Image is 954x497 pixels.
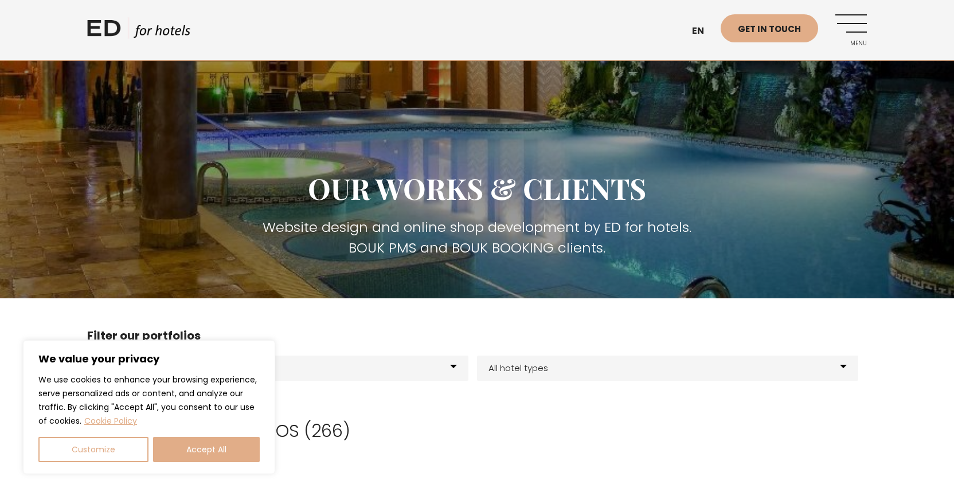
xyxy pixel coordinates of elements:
a: Menu [835,14,867,46]
a: en [686,17,721,45]
a: Cookie Policy [84,415,138,427]
button: Customize [38,437,148,462]
h3: Website design and online shop development by ED for hotels. BOUK PMS and BOUK BOOKING clients. [87,217,867,258]
a: ED HOTELS [87,17,190,46]
h2: Showing all portfolios (266) [87,421,867,441]
span: Menu [835,40,867,47]
p: We use cookies to enhance your browsing experience, serve personalized ads or content, and analyz... [38,373,260,428]
h4: Filter our portfolios [87,327,867,344]
p: We value your privacy [38,352,260,366]
a: Get in touch [721,14,818,42]
button: Accept All [153,437,260,462]
span: Our works & clients [308,169,646,207]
